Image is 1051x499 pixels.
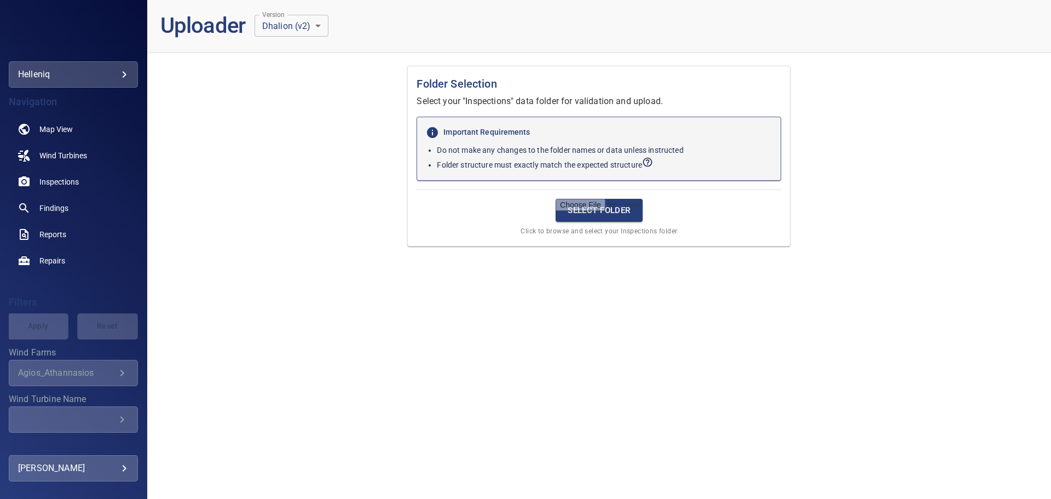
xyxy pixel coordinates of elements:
div: Dhalion (v2) [255,15,328,37]
div: [PERSON_NAME] [18,460,129,477]
a: reports noActive [9,221,138,248]
img: helleniq-logo [48,27,99,38]
span: Map View [39,124,73,135]
p: Do not make any changes to the folder names or data unless instructed [437,145,772,156]
label: Wind Turbine Name [9,395,138,404]
h1: Uploader [160,13,246,39]
div: helleniq [18,66,129,83]
span: Wind Turbines [39,150,87,161]
h4: Navigation [9,96,138,107]
h4: Filters [9,297,138,308]
div: helleniq [9,61,138,88]
h6: Important Requirements [426,126,772,139]
label: Wind Farms [9,348,138,357]
a: findings noActive [9,195,138,221]
a: inspections noActive [9,169,138,195]
span: Inspections [39,176,79,187]
span: Findings [39,203,68,214]
span: Repairs [39,255,65,266]
h1: Folder Selection [417,75,781,93]
span: Reports [39,229,66,240]
div: Wind Farms [9,360,138,386]
a: windturbines noActive [9,142,138,169]
span: Click to browse and select your Inspections folder [521,226,677,237]
div: Agios_Athannasios [18,368,116,378]
a: map noActive [9,116,138,142]
a: repairs noActive [9,248,138,274]
p: Select your "Inspections" data folder for validation and upload. [417,95,781,108]
span: View expected folder structure [437,160,653,169]
div: Wind Turbine Name [9,406,138,433]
